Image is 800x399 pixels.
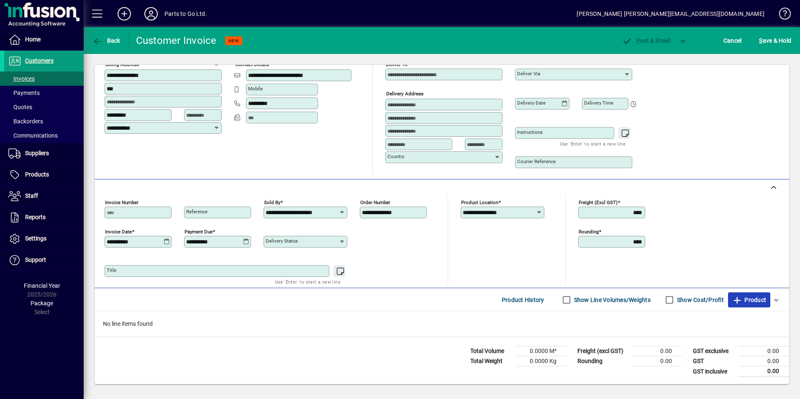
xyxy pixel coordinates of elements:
span: Customers [25,57,54,64]
a: Suppliers [4,143,84,164]
mat-label: Order number [360,199,390,205]
a: Quotes [4,100,84,114]
td: 0.0000 M³ [516,346,567,356]
div: Parts to Go Ltd. [164,7,207,20]
span: Product [732,293,766,307]
span: Quotes [8,104,32,110]
a: Invoices [4,72,84,86]
mat-label: Invoice date [105,229,132,235]
span: Support [25,256,46,263]
span: NEW [228,38,239,43]
mat-label: Delivery date [517,100,546,106]
span: Back [92,37,121,44]
span: ost & Email [622,37,670,44]
mat-label: Delivery status [266,238,298,244]
mat-label: Instructions [517,129,543,135]
div: Customer Invoice [136,34,217,47]
span: Suppliers [25,150,49,156]
td: 0.00 [632,346,682,356]
mat-label: Freight (excl GST) [579,199,618,205]
span: Products [25,171,49,178]
label: Show Cost/Profit [675,296,724,304]
span: Home [25,36,41,43]
mat-label: Courier Reference [517,159,556,164]
mat-label: Deliver via [517,71,540,77]
span: Communications [8,132,58,139]
button: Back [90,33,123,48]
span: Staff [25,192,38,199]
label: Show Line Volumes/Weights [572,296,651,304]
mat-hint: Use 'Enter' to start a new line [560,139,626,148]
a: Staff [4,186,84,207]
mat-label: Delivery time [584,100,613,106]
a: Knowledge Base [773,2,790,29]
button: Profile [138,6,164,21]
td: Rounding [573,356,632,366]
span: Product History [502,293,544,307]
mat-hint: Use 'Enter' to start a new line [275,277,341,286]
span: S [759,37,762,44]
td: 0.00 [739,366,789,377]
div: No line items found [95,311,789,337]
td: Total Volume [466,346,516,356]
a: Payments [4,86,84,100]
td: Total Weight [466,356,516,366]
mat-label: Reference [186,209,208,215]
a: Settings [4,228,84,249]
mat-label: Product location [461,199,498,205]
mat-label: Payment due [185,229,213,235]
mat-label: Rounding [579,229,599,235]
button: Post & Email [618,33,674,48]
button: Product History [498,292,548,307]
span: Cancel [723,34,742,47]
span: Reports [25,214,46,220]
button: Product [728,292,770,307]
span: P [636,37,640,44]
span: Settings [25,235,46,242]
td: 0.00 [632,356,682,366]
mat-label: Mobile [248,86,263,92]
button: Copy to Delivery address [210,55,224,69]
button: Save & Hold [757,33,793,48]
a: Reports [4,207,84,228]
a: Products [4,164,84,185]
mat-label: Invoice number [105,199,138,205]
td: 0.00 [739,346,789,356]
div: [PERSON_NAME] [PERSON_NAME][EMAIL_ADDRESS][DOMAIN_NAME] [577,7,764,20]
mat-label: Sold by [264,199,280,205]
mat-label: Country [387,153,404,159]
app-page-header-button: Back [84,33,130,48]
span: Invoices [8,75,35,82]
span: Financial Year [24,282,60,289]
td: 0.00 [739,356,789,366]
a: View on map [197,55,210,68]
a: Backorders [4,114,84,128]
span: Package [31,300,53,307]
a: Communications [4,128,84,143]
td: GST exclusive [689,346,739,356]
a: Support [4,250,84,271]
button: Cancel [721,33,744,48]
td: GST inclusive [689,366,739,377]
a: Home [4,29,84,50]
td: GST [689,356,739,366]
mat-label: Title [107,267,116,273]
span: ave & Hold [759,34,791,47]
td: Freight (excl GST) [573,346,632,356]
button: Add [111,6,138,21]
td: 0.0000 Kg [516,356,567,366]
span: Payments [8,90,40,96]
span: Backorders [8,118,43,125]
